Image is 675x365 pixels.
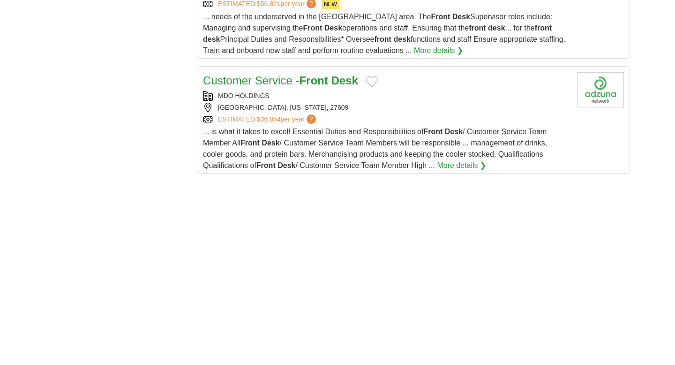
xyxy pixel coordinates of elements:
div: MDO HOLDINGS [203,91,570,101]
strong: Desk [452,13,470,21]
strong: desk [393,35,410,43]
strong: front [535,24,552,32]
strong: front [375,35,391,43]
strong: Front [431,13,450,21]
strong: desk [488,24,505,32]
strong: desk [203,35,220,43]
a: More details ❯ [414,45,463,56]
strong: Desk [262,139,279,147]
strong: Front [240,139,260,147]
span: ? [307,114,316,124]
button: Add to favorite jobs [366,76,378,87]
a: More details ❯ [437,160,486,171]
strong: Front [303,24,322,32]
img: Company logo [577,72,624,107]
strong: Front [423,128,442,136]
div: [GEOGRAPHIC_DATA], [US_STATE], 27609 [203,103,570,113]
strong: Front [299,74,328,87]
strong: Desk [331,74,358,87]
span: ... needs of the underserved in the [GEOGRAPHIC_DATA] area. The Supervisor roles include: Managin... [203,13,565,54]
span: ... is what it takes to excel! Essential Duties and Responsibilities of / Customer Service Team M... [203,128,547,169]
strong: Desk [324,24,342,32]
strong: front [469,24,486,32]
a: ESTIMATED:$36,054per year? [218,114,318,124]
span: $36,054 [257,115,281,123]
strong: Desk [277,161,295,169]
a: Customer Service -Front Desk [203,74,358,87]
strong: Desk [445,128,463,136]
strong: Front [256,161,276,169]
